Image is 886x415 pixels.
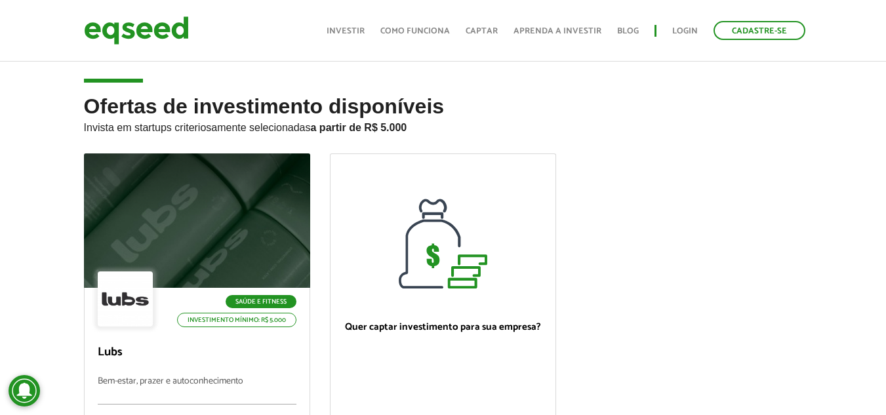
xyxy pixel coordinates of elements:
[84,118,803,134] p: Invista em startups criteriosamente selecionadas
[226,295,296,308] p: Saúde e Fitness
[466,27,498,35] a: Captar
[617,27,639,35] a: Blog
[672,27,698,35] a: Login
[327,27,365,35] a: Investir
[98,346,296,360] p: Lubs
[311,122,407,133] strong: a partir de R$ 5.000
[98,376,296,405] p: Bem-estar, prazer e autoconhecimento
[380,27,450,35] a: Como funciona
[344,321,542,333] p: Quer captar investimento para sua empresa?
[177,313,296,327] p: Investimento mínimo: R$ 5.000
[714,21,805,40] a: Cadastre-se
[84,95,803,153] h2: Ofertas de investimento disponíveis
[513,27,601,35] a: Aprenda a investir
[84,13,189,48] img: EqSeed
